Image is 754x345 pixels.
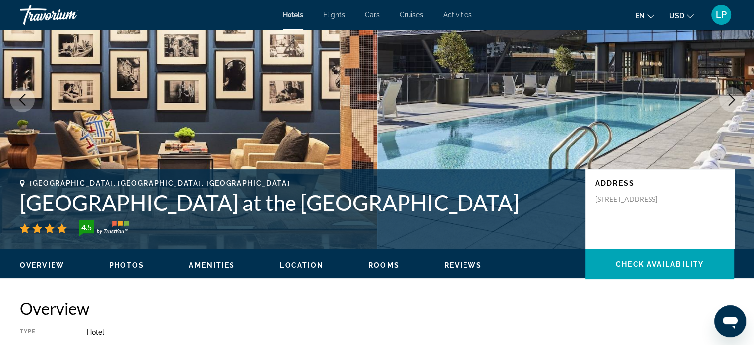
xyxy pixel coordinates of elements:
[595,179,724,187] p: Address
[30,179,290,187] span: [GEOGRAPHIC_DATA], [GEOGRAPHIC_DATA], [GEOGRAPHIC_DATA]
[443,11,472,19] a: Activities
[585,249,734,279] button: Check Availability
[109,261,145,269] span: Photos
[616,260,704,268] span: Check Availability
[365,11,380,19] a: Cars
[189,261,235,270] button: Amenities
[280,261,324,270] button: Location
[20,298,734,318] h2: Overview
[20,2,119,28] a: Travorium
[595,195,675,204] p: [STREET_ADDRESS]
[280,261,324,269] span: Location
[444,261,482,270] button: Reviews
[20,328,62,336] div: Type
[669,8,694,23] button: Change currency
[20,261,64,269] span: Overview
[400,11,423,19] a: Cruises
[714,305,746,337] iframe: Button to launch messaging window
[368,261,400,270] button: Rooms
[79,220,129,236] img: trustyou-badge-hor.svg
[636,8,654,23] button: Change language
[283,11,303,19] a: Hotels
[719,87,744,112] button: Next image
[716,10,727,20] span: LP
[87,328,734,336] div: Hotel
[20,261,64,270] button: Overview
[368,261,400,269] span: Rooms
[189,261,235,269] span: Amenities
[109,261,145,270] button: Photos
[20,190,576,215] h1: [GEOGRAPHIC_DATA] at the [GEOGRAPHIC_DATA]
[444,261,482,269] span: Reviews
[636,12,645,20] span: en
[323,11,345,19] a: Flights
[708,4,734,25] button: User Menu
[669,12,684,20] span: USD
[10,87,35,112] button: Previous image
[76,221,96,233] div: 4.5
